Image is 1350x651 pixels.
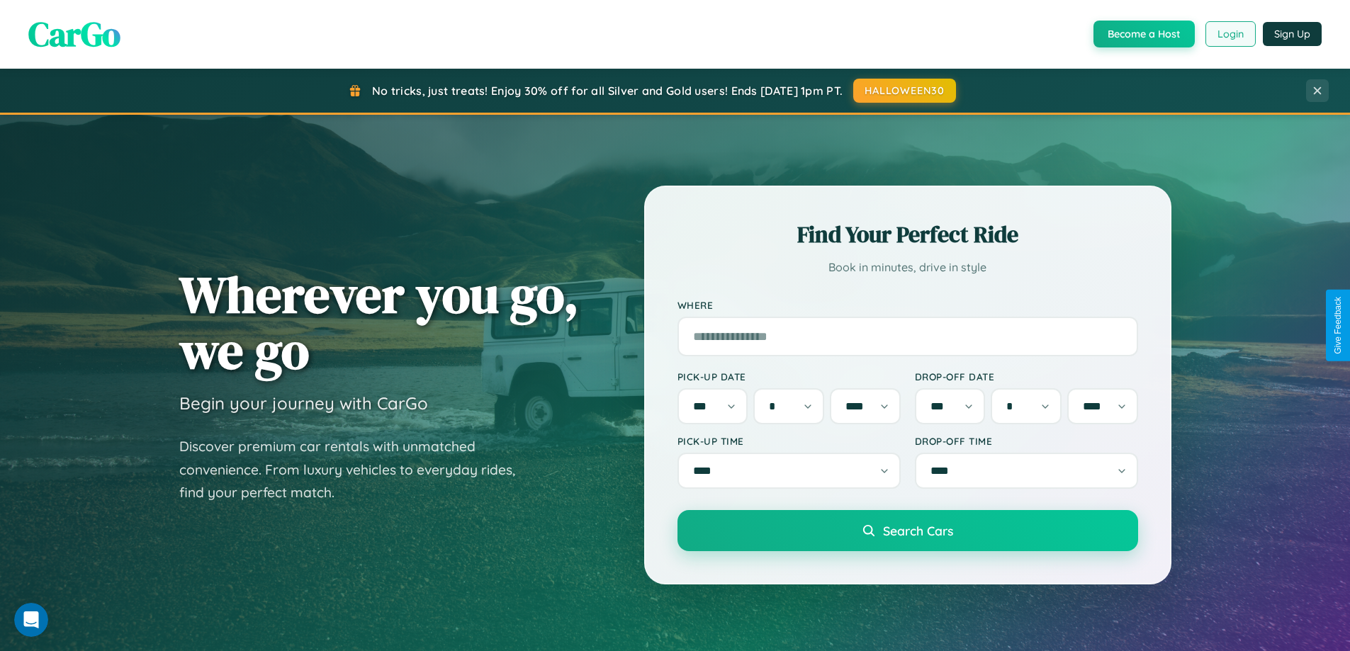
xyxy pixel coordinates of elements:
[1263,22,1322,46] button: Sign Up
[677,510,1138,551] button: Search Cars
[677,435,901,447] label: Pick-up Time
[915,370,1138,383] label: Drop-off Date
[179,392,428,414] h3: Begin your journey with CarGo
[677,370,901,383] label: Pick-up Date
[853,79,956,103] button: HALLOWEEN30
[14,603,48,637] iframe: Intercom live chat
[677,299,1138,311] label: Where
[1333,297,1343,354] div: Give Feedback
[1093,21,1195,47] button: Become a Host
[677,257,1138,278] p: Book in minutes, drive in style
[915,435,1138,447] label: Drop-off Time
[677,219,1138,250] h2: Find Your Perfect Ride
[372,84,843,98] span: No tricks, just treats! Enjoy 30% off for all Silver and Gold users! Ends [DATE] 1pm PT.
[179,435,534,504] p: Discover premium car rentals with unmatched convenience. From luxury vehicles to everyday rides, ...
[28,11,120,57] span: CarGo
[179,266,579,378] h1: Wherever you go, we go
[1205,21,1256,47] button: Login
[883,523,953,538] span: Search Cars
